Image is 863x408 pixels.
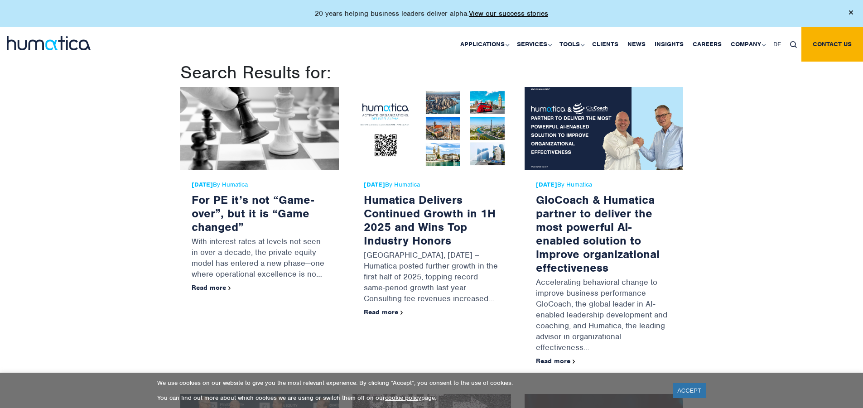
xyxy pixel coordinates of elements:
a: Read more [192,283,231,292]
p: 20 years helping business leaders deliver alpha. [315,9,548,18]
a: Tools [555,27,588,62]
span: By Humatica [192,181,328,188]
p: We use cookies on our website to give you the most relevant experience. By clicking “Accept”, you... [157,379,661,387]
p: [GEOGRAPHIC_DATA], [DATE] – Humatica posted further growth in the first half of 2025, topping rec... [364,247,500,308]
img: arrowicon [400,311,403,315]
a: View our success stories [469,9,548,18]
a: ACCEPT [673,383,706,398]
a: News [623,27,650,62]
img: arrowicon [573,360,575,364]
a: Careers [688,27,726,62]
a: Clients [588,27,623,62]
strong: [DATE] [536,181,557,188]
img: Humatica Delivers Continued Growth in 1H 2025 and Wins Top Industry Honors [352,87,511,170]
a: Insights [650,27,688,62]
span: DE [773,40,781,48]
a: DE [769,27,786,62]
a: For PE it’s not “Game-over”, but it is “Game changed” [192,192,314,234]
img: For PE it’s not “Game-over”, but it is “Game changed” [180,87,339,170]
a: Services [512,27,555,62]
a: Applications [456,27,512,62]
p: You can find out more about which cookies we are using or switch them off on our page. [157,394,661,402]
a: cookie policy [385,394,421,402]
p: Accelerating behavioral change to improve business performance GloCoach, the global leader in AI-... [536,274,672,357]
img: GloCoach & Humatica partner to deliver the most powerful AI-enabled solution to improve organizat... [525,87,683,170]
img: search_icon [790,41,797,48]
strong: [DATE] [192,181,213,188]
a: Humatica Delivers Continued Growth in 1H 2025 and Wins Top Industry Honors [364,192,496,248]
h1: Search Results for: [180,62,683,83]
span: By Humatica [536,181,672,188]
a: Company [726,27,769,62]
a: Contact us [801,27,863,62]
a: Read more [364,308,403,316]
a: Read more [536,357,575,365]
strong: [DATE] [364,181,385,188]
img: arrowicon [228,286,231,290]
img: logo [7,36,91,50]
a: GloCoach & Humatica partner to deliver the most powerful AI-enabled solution to improve organizat... [536,192,660,275]
p: With interest rates at levels not seen in over a decade, the private equity model has entered a n... [192,234,328,284]
span: By Humatica [364,181,500,188]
